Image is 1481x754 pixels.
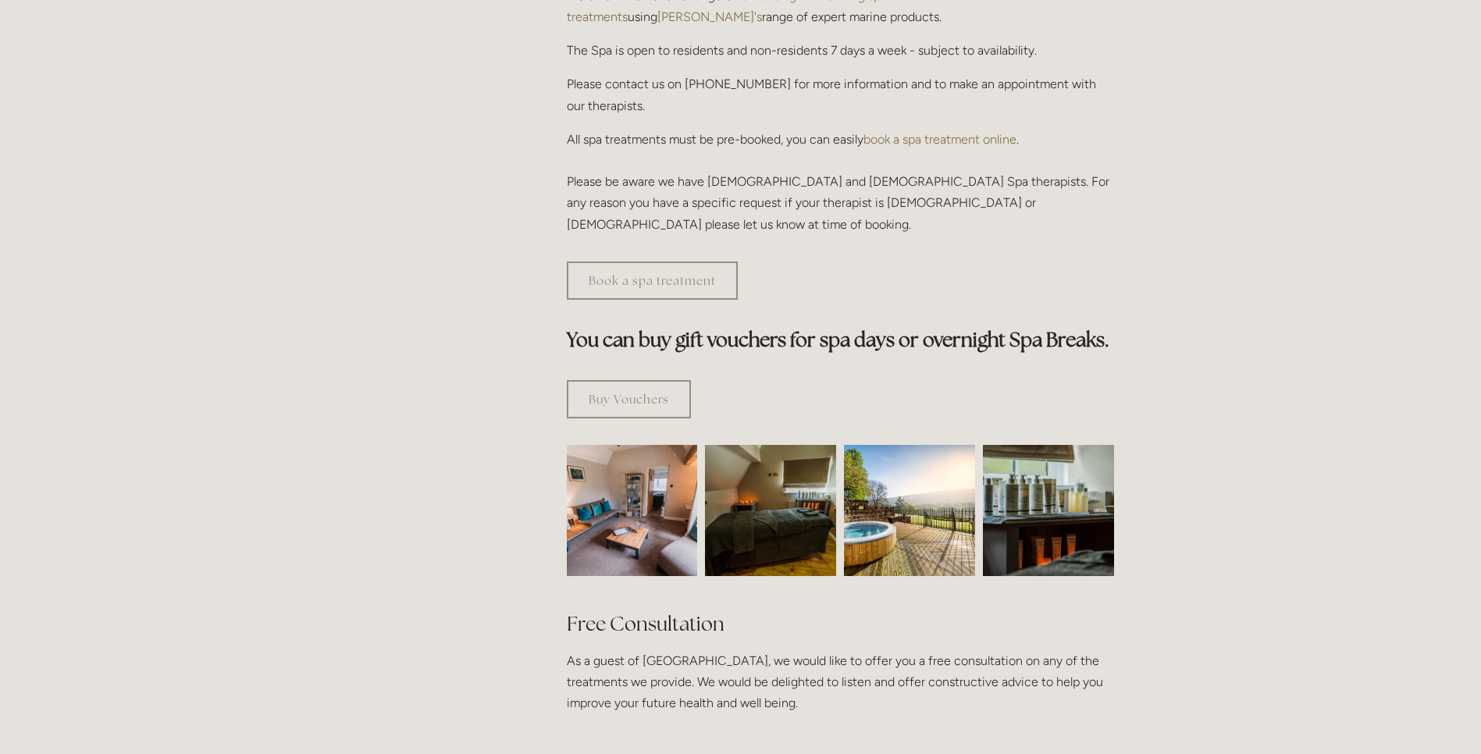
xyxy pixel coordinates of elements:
p: All spa treatments must be pre-booked, you can easily . Please be aware we have [DEMOGRAPHIC_DATA... [567,129,1114,235]
img: Spa room, Losehill House Hotel and Spa [672,445,869,576]
a: book a spa treatment online [863,132,1016,147]
a: Buy Vouchers [567,380,691,418]
img: Outdoor jacuzzi with a view of the Peak District, Losehill House Hotel and Spa [844,445,975,576]
p: Please contact us on [PHONE_NUMBER] for more information and to make an appointment with our ther... [567,73,1114,116]
a: [PERSON_NAME]'s [657,9,762,24]
a: Book a spa treatment [567,261,738,300]
strong: You can buy gift vouchers for spa days or overnight Spa Breaks. [567,327,1109,352]
img: Waiting room, spa room, Losehill House Hotel and Spa [534,445,731,576]
p: The Spa is open to residents and non-residents 7 days a week - subject to availability. [567,40,1114,61]
img: Body creams in the spa room, Losehill House Hotel and Spa [950,445,1147,576]
p: As a guest of [GEOGRAPHIC_DATA], we would like to offer you a free consultation on any of the tre... [567,650,1114,714]
h2: Free Consultation [567,610,1114,638]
